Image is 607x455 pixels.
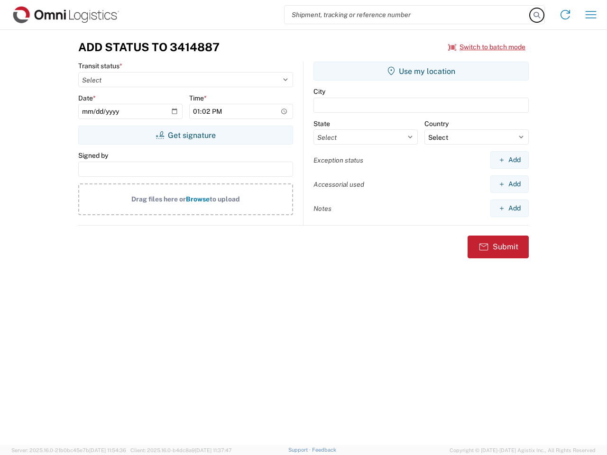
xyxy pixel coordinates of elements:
[195,447,232,453] span: [DATE] 11:37:47
[186,195,210,203] span: Browse
[78,126,293,145] button: Get signature
[285,6,530,24] input: Shipment, tracking or reference number
[313,156,363,164] label: Exception status
[131,195,186,203] span: Drag files here or
[78,151,108,160] label: Signed by
[424,119,449,128] label: Country
[78,40,220,54] h3: Add Status to 3414887
[89,447,126,453] span: [DATE] 11:54:36
[468,236,529,258] button: Submit
[313,87,325,96] label: City
[490,175,529,193] button: Add
[313,204,331,213] label: Notes
[78,62,122,70] label: Transit status
[11,447,126,453] span: Server: 2025.16.0-21b0bc45e7b
[210,195,240,203] span: to upload
[288,447,312,453] a: Support
[490,151,529,169] button: Add
[313,119,330,128] label: State
[450,446,596,455] span: Copyright © [DATE]-[DATE] Agistix Inc., All Rights Reserved
[312,447,336,453] a: Feedback
[130,447,232,453] span: Client: 2025.16.0-b4dc8a9
[313,180,364,189] label: Accessorial used
[78,94,96,102] label: Date
[189,94,207,102] label: Time
[448,39,525,55] button: Switch to batch mode
[490,200,529,217] button: Add
[313,62,529,81] button: Use my location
